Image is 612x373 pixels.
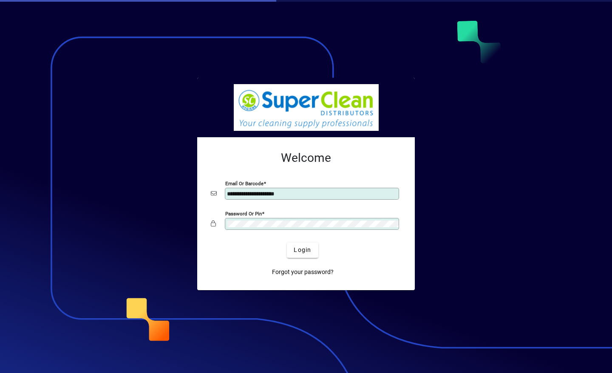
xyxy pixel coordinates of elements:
a: Forgot your password? [269,265,337,280]
mat-label: Email or Barcode [225,180,263,186]
h2: Welcome [211,151,401,165]
button: Login [287,243,318,258]
mat-label: Password or Pin [225,210,262,216]
span: Forgot your password? [272,268,334,277]
span: Login [294,246,311,254]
